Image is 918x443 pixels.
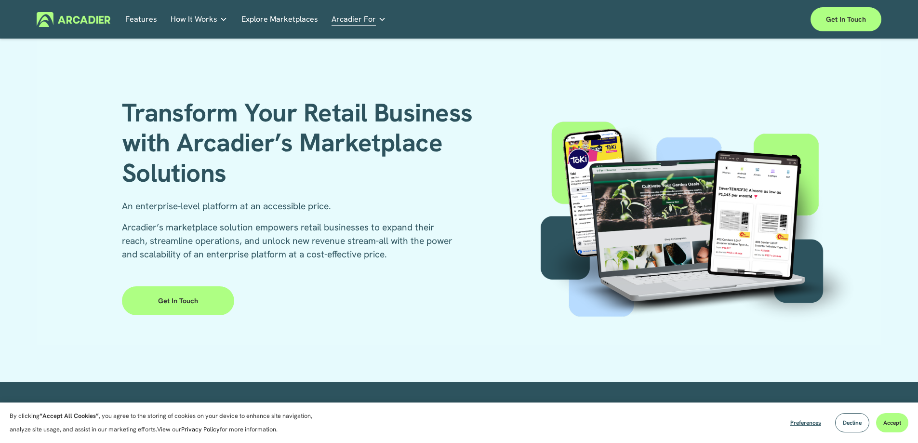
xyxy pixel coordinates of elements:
[37,12,110,27] img: Arcadier
[125,12,157,27] a: Features
[122,286,234,315] a: Get in Touch
[171,12,227,27] a: folder dropdown
[332,12,386,27] a: folder dropdown
[835,413,869,432] button: Decline
[883,419,901,427] span: Accept
[876,413,908,432] button: Accept
[811,7,881,31] a: Get in touch
[10,409,323,436] p: By clicking , you agree to the storing of cookies on your device to enhance site navigation, anal...
[171,13,217,26] span: How It Works
[181,425,220,433] a: Privacy Policy
[122,98,487,188] h1: Transform Your Retail Business with Arcadier’s Marketplace Solutions
[332,13,376,26] span: Arcadier For
[843,419,862,427] span: Decline
[122,221,459,261] p: Arcadier’s marketplace solution empowers retail businesses to expand their reach, streamline oper...
[40,412,99,420] strong: “Accept All Cookies”
[241,12,318,27] a: Explore Marketplaces
[122,200,459,213] p: An enterprise-level platform at an accessible price.
[783,413,828,432] button: Preferences
[790,419,821,427] span: Preferences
